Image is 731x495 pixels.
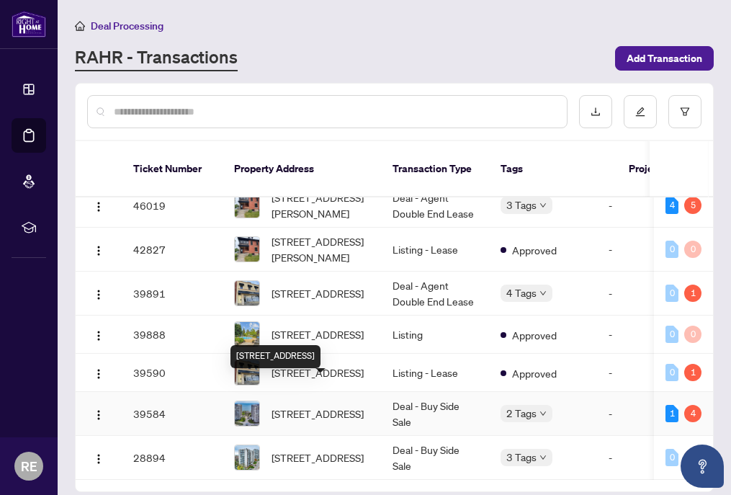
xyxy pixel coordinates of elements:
img: Logo [93,453,104,465]
td: 39584 [122,392,223,436]
span: [STREET_ADDRESS][PERSON_NAME] [272,233,369,265]
td: 39888 [122,316,223,354]
span: Approved [512,242,557,258]
button: Logo [87,402,110,425]
td: - [597,316,683,354]
span: [STREET_ADDRESS] [272,285,364,301]
button: download [579,95,612,128]
td: Deal - Agent Double End Lease [381,272,489,316]
div: 5 [684,197,701,214]
img: thumbnail-img [235,445,259,470]
span: RE [21,456,37,476]
div: 0 [665,449,678,466]
span: 3 Tags [506,197,537,213]
div: 0 [684,241,701,258]
div: [STREET_ADDRESS] [230,345,320,368]
div: 4 [684,405,701,422]
img: Logo [93,409,104,421]
span: home [75,21,85,31]
img: thumbnail-img [235,360,259,385]
span: down [539,202,547,209]
button: Logo [87,323,110,346]
button: Logo [87,238,110,261]
th: Transaction Type [381,141,489,197]
img: thumbnail-img [235,193,259,218]
button: Add Transaction [615,46,714,71]
img: thumbnail-img [235,281,259,306]
div: 1 [665,405,678,422]
td: - [597,184,683,228]
span: down [539,290,547,297]
td: - [597,272,683,316]
td: 46019 [122,184,223,228]
div: 0 [665,241,678,258]
span: [STREET_ADDRESS][PERSON_NAME] [272,189,369,221]
img: thumbnail-img [235,322,259,347]
span: down [539,454,547,461]
span: Deal Processing [91,19,163,32]
img: thumbnail-img [235,237,259,262]
span: download [591,107,601,117]
span: down [539,410,547,417]
button: Open asap [681,445,724,488]
span: [STREET_ADDRESS] [272,365,364,380]
td: Listing - Lease [381,354,489,392]
img: Logo [93,330,104,342]
td: Deal - Agent Double End Lease [381,184,489,228]
img: logo [12,11,46,37]
th: Ticket Number [122,141,223,197]
div: 0 [665,364,678,381]
span: 4 Tags [506,285,537,301]
td: Listing [381,316,489,354]
td: 39891 [122,272,223,316]
img: Logo [93,368,104,380]
td: 39590 [122,354,223,392]
span: Approved [512,365,557,381]
th: Project Name [617,141,704,197]
th: Tags [489,141,617,197]
span: 3 Tags [506,449,537,465]
td: Deal - Buy Side Sale [381,436,489,480]
div: 0 [665,285,678,302]
td: - [597,228,683,272]
div: 1 [684,285,701,302]
td: - [597,436,683,480]
span: 2 Tags [506,405,537,422]
span: [STREET_ADDRESS] [272,326,364,342]
span: filter [680,107,690,117]
span: Add Transaction [627,47,702,70]
button: Logo [87,282,110,305]
img: Logo [93,245,104,257]
td: 28894 [122,436,223,480]
button: filter [668,95,701,128]
th: Property Address [223,141,381,197]
div: 4 [665,197,678,214]
td: - [597,354,683,392]
button: Logo [87,194,110,217]
button: Logo [87,361,110,384]
img: thumbnail-img [235,401,259,426]
span: [STREET_ADDRESS] [272,406,364,422]
div: 1 [684,364,701,381]
span: Approved [512,327,557,343]
img: Logo [93,289,104,300]
td: Listing - Lease [381,228,489,272]
div: 0 [665,326,678,343]
span: edit [635,107,645,117]
td: - [597,392,683,436]
button: Logo [87,446,110,469]
img: Logo [93,201,104,213]
span: [STREET_ADDRESS] [272,450,364,465]
a: RAHR - Transactions [75,45,238,71]
td: 42827 [122,228,223,272]
div: 0 [684,326,701,343]
button: edit [624,95,657,128]
td: Deal - Buy Side Sale [381,392,489,436]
